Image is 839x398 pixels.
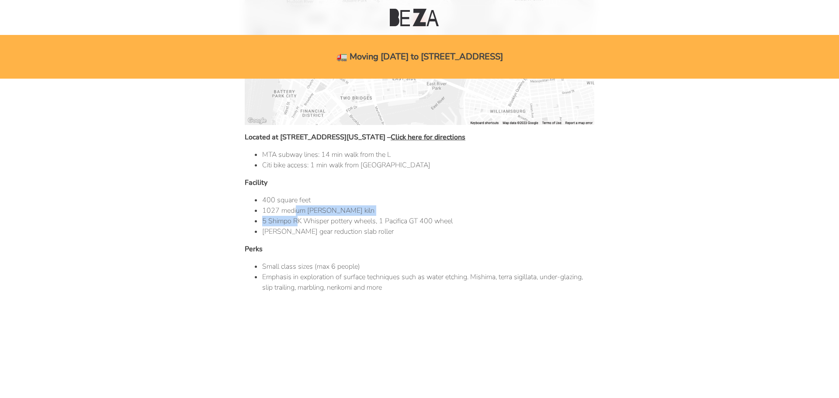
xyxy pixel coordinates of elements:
[391,132,465,142] a: Click here for directions
[262,149,594,160] li: MTA subway lines: 14 min walk from the L
[262,195,594,205] li: 400 square feet
[245,178,267,187] strong: Facility
[262,272,594,293] li: Emphasis in exploration of surface techniques such as water etching. Mishima, terra sigillata, un...
[262,261,594,272] li: Small class sizes (max 6 people)
[262,216,594,226] li: 5 Shimpo RK Whisper pottery wheels, 1 Pacifica GT 400 wheel
[245,244,263,254] strong: Perks
[262,160,594,170] li: Citi bike access: 1 min walk from [GEOGRAPHIC_DATA]
[262,226,594,237] li: [PERSON_NAME] gear reduction slab roller
[390,9,439,26] img: Beza Studio Logo
[262,205,594,216] li: 1027 medium [PERSON_NAME] kiln
[245,132,465,142] strong: Located at [STREET_ADDRESS][US_STATE] –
